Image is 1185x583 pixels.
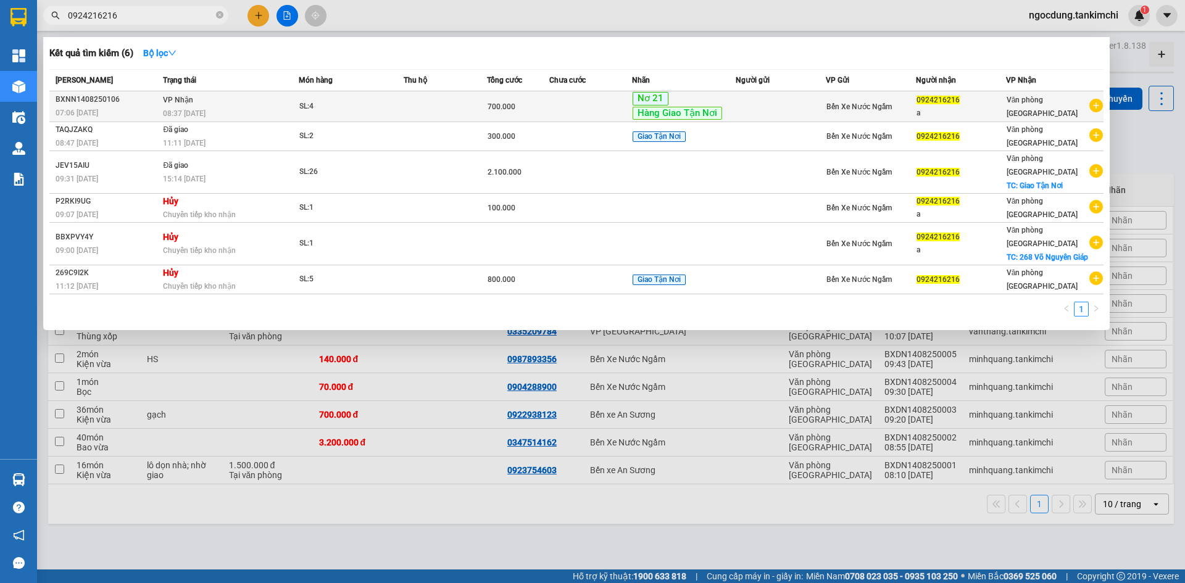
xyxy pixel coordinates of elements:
span: 09:00 [DATE] [56,246,98,255]
span: 15:14 [DATE] [163,175,206,183]
span: Văn phòng [GEOGRAPHIC_DATA] [1007,125,1078,147]
span: Chuyển tiếp kho nhận [163,282,236,291]
img: warehouse-icon [12,473,25,486]
span: Văn phòng [GEOGRAPHIC_DATA] [1007,268,1078,291]
span: Bến Xe Nước Ngầm [826,239,892,248]
span: 2.100.000 [488,168,522,176]
span: Đã giao [163,161,188,170]
div: SL: 1 [299,201,392,215]
div: JEV15AIU [56,159,159,172]
span: Văn phòng [GEOGRAPHIC_DATA] [1007,226,1078,248]
span: Trạng thái [163,76,196,85]
div: a [917,244,1005,257]
span: search [51,11,60,20]
button: left [1059,302,1074,316]
img: logo-vxr [10,8,27,27]
div: a [917,208,1005,221]
span: 0924216216 [917,96,960,104]
span: Chưa cước [549,76,586,85]
span: plus-circle [1089,271,1103,285]
span: left [1063,305,1070,312]
span: Hàng Giao Tận Nơi [633,107,722,120]
span: 0924216216 [917,275,960,284]
span: Văn phòng [GEOGRAPHIC_DATA] [1007,96,1078,118]
span: Bến Xe Nước Ngầm [826,102,892,111]
span: Nơ 21 [633,92,668,105]
li: Previous Page [1059,302,1074,316]
span: plus-circle [1089,128,1103,142]
span: Bến Xe Nước Ngầm [826,275,892,284]
span: Bến Xe Nước Ngầm [826,168,892,176]
li: 1 [1074,302,1089,316]
span: Tổng cước [487,76,522,85]
span: Nhãn [632,76,650,85]
span: 11:11 [DATE] [163,139,206,147]
div: SL: 5 [299,273,392,286]
span: plus-circle [1089,164,1103,178]
div: 269C9I2K [56,267,159,279]
span: 09:31 [DATE] [56,175,98,183]
span: Văn phòng [GEOGRAPHIC_DATA] [1007,197,1078,219]
div: a [917,107,1005,120]
button: right [1089,302,1104,316]
span: [PERSON_NAME] [56,76,113,85]
span: 0924216216 [917,197,960,205]
span: down [168,49,177,57]
span: 08:37 [DATE] [163,109,206,118]
span: plus-circle [1089,99,1103,112]
a: 1 [1075,302,1088,316]
span: Bến Xe Nước Ngầm [826,204,892,212]
span: VP Nhận [1006,76,1036,85]
span: Giao Tận Nơi [633,131,686,143]
div: BBXPVY4Y [56,231,159,244]
div: P2RKI9UG [56,195,159,208]
span: 300.000 [488,132,515,141]
span: 08:47 [DATE] [56,139,98,147]
div: SL: 4 [299,100,392,114]
img: solution-icon [12,173,25,186]
strong: Bộ lọc [143,48,177,58]
strong: Hủy [163,196,178,206]
span: Người gửi [736,76,770,85]
span: 0924216216 [917,132,960,141]
div: TAQJZAKQ [56,123,159,136]
input: Tìm tên, số ĐT hoặc mã đơn [68,9,214,22]
span: VP Gửi [826,76,849,85]
img: warehouse-icon [12,142,25,155]
span: notification [13,529,25,541]
img: warehouse-icon [12,80,25,93]
span: Thu hộ [404,76,427,85]
span: Bến Xe Nước Ngầm [826,132,892,141]
span: 0924216216 [917,233,960,241]
img: warehouse-icon [12,111,25,124]
div: SL: 1 [299,237,392,250]
span: 07:06 [DATE] [56,109,98,117]
span: VP Nhận [163,96,193,104]
span: Giao Tận Nơi [633,275,686,286]
span: Người nhận [916,76,956,85]
div: BXNN1408250106 [56,93,159,106]
span: right [1092,305,1100,312]
span: question-circle [13,502,25,513]
span: 11:12 [DATE] [56,282,98,291]
span: Đã giao [163,125,188,134]
span: Chuyển tiếp kho nhận [163,246,236,255]
span: 09:07 [DATE] [56,210,98,219]
button: Bộ lọcdown [133,43,186,63]
strong: Hủy [163,232,178,242]
span: close-circle [216,11,223,19]
span: TC: 268 Võ Nguyên Giáp [1007,253,1088,262]
span: 0924216216 [917,168,960,176]
span: Văn phòng [GEOGRAPHIC_DATA] [1007,154,1078,176]
span: TC: Giao Tận Nơi [1007,181,1063,190]
span: message [13,557,25,569]
span: close-circle [216,10,223,22]
img: dashboard-icon [12,49,25,62]
h3: Kết quả tìm kiếm ( 6 ) [49,47,133,60]
span: plus-circle [1089,200,1103,213]
span: 700.000 [488,102,515,111]
span: 800.000 [488,275,515,284]
span: plus-circle [1089,236,1103,249]
span: Chuyển tiếp kho nhận [163,210,236,219]
li: Next Page [1089,302,1104,316]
